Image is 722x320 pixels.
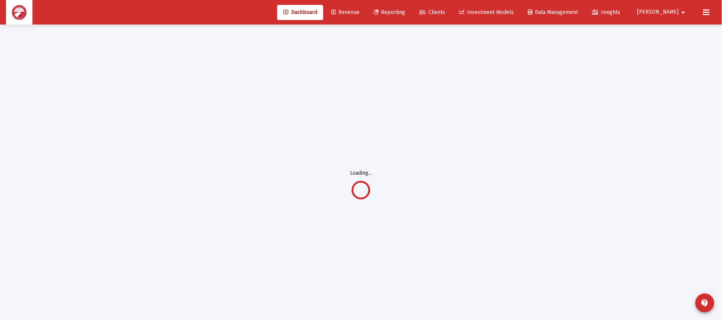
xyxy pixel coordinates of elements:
a: Insights [586,5,627,20]
mat-icon: contact_support [700,298,710,308]
a: Data Management [522,5,584,20]
span: [PERSON_NAME] [638,9,679,15]
a: Investment Models [453,5,520,20]
span: Dashboard [283,9,317,15]
img: Dashboard [12,5,27,20]
span: Data Management [528,9,578,15]
mat-icon: arrow_drop_down [679,5,688,20]
span: Investment Models [459,9,514,15]
a: Reporting [367,5,412,20]
a: Dashboard [277,5,323,20]
button: [PERSON_NAME] [628,5,697,20]
span: Clients [419,9,445,15]
span: Reporting [373,9,406,15]
a: Revenue [325,5,366,20]
span: Insights [592,9,621,15]
a: Clients [413,5,452,20]
span: Revenue [331,9,359,15]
